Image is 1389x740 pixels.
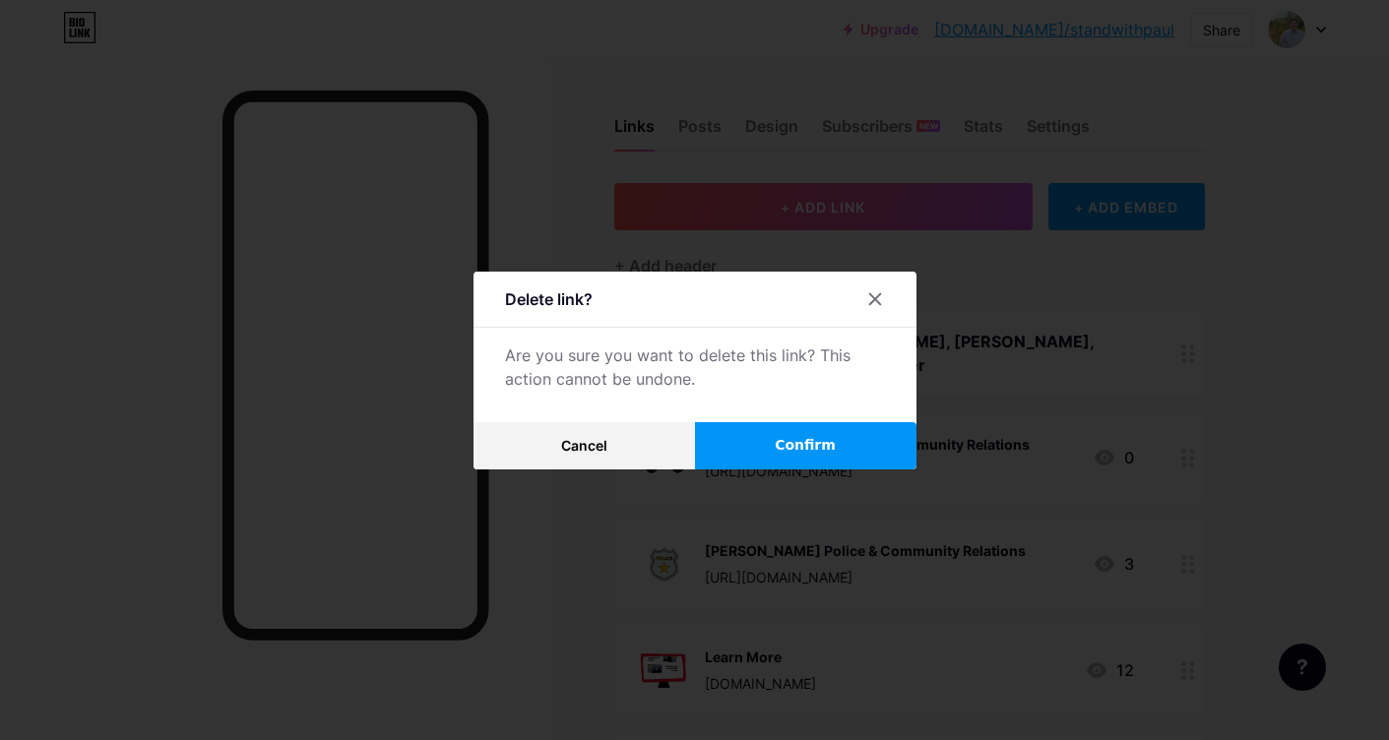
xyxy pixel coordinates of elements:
span: Cancel [561,437,607,454]
span: Confirm [775,435,836,456]
button: Confirm [695,422,916,469]
div: Delete link? [505,287,593,311]
button: Cancel [474,422,695,469]
div: Are you sure you want to delete this link? This action cannot be undone. [505,343,885,391]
